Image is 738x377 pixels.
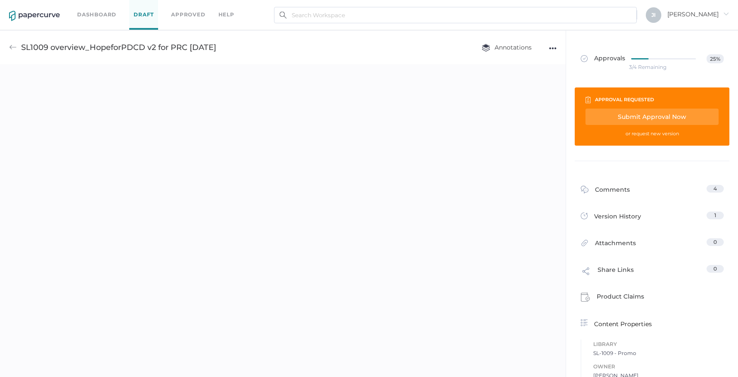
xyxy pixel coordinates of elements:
a: Version History1 [581,212,724,224]
a: Product Claims [581,292,724,305]
a: Attachments0 [581,238,724,252]
a: Comments4 [581,185,724,198]
i: arrow_right [723,11,729,17]
span: Library [593,340,724,349]
input: Search Workspace [274,7,637,23]
img: claims-icon.71597b81.svg [581,293,590,302]
img: clipboard-icon-white.67177333.svg [585,96,591,103]
a: Share Links0 [581,265,724,281]
img: share-link-icon.af96a55c.svg [581,266,591,279]
div: or request new version [585,129,719,138]
span: Approvals [581,54,625,64]
div: Comments [581,185,630,198]
img: papercurve-logo-colour.7244d18c.svg [9,11,60,21]
span: Annotations [482,44,532,51]
span: 0 [713,239,717,245]
img: back-arrow-grey.72011ae3.svg [9,44,17,51]
div: Version History [581,212,641,224]
span: SL-1009 - Promo [593,349,724,358]
div: Content Properties [581,318,724,329]
div: Attachments [581,238,636,252]
a: Approved [171,10,205,19]
img: content-properties-icon.34d20aed.svg [581,319,588,326]
img: versions-icon.ee5af6b0.svg [581,212,588,221]
div: Share Links [581,265,634,281]
img: approved-grey.341b8de9.svg [581,55,588,62]
button: Annotations [473,39,540,56]
a: Dashboard [77,10,116,19]
img: search.bf03fe8b.svg [280,12,286,19]
div: ●●● [549,42,557,54]
span: J I [651,12,656,18]
span: [PERSON_NAME] [667,10,729,18]
img: annotation-layers.cc6d0e6b.svg [482,44,490,52]
span: 0 [713,265,717,272]
div: Product Claims [581,292,644,305]
img: attachments-icon.0dd0e375.svg [581,239,589,249]
a: Approvals25% [576,46,729,72]
div: Submit Approval Now [585,109,719,125]
div: approval requested [595,95,654,104]
span: 4 [713,185,717,192]
img: comment-icon.4fbda5a2.svg [581,186,589,196]
span: Owner [593,362,724,371]
span: 1 [714,212,716,218]
div: SL1009 overview_HopeforPDCD v2 for PRC [DATE] [21,39,216,56]
span: 25% [707,54,723,63]
div: help [218,10,234,19]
